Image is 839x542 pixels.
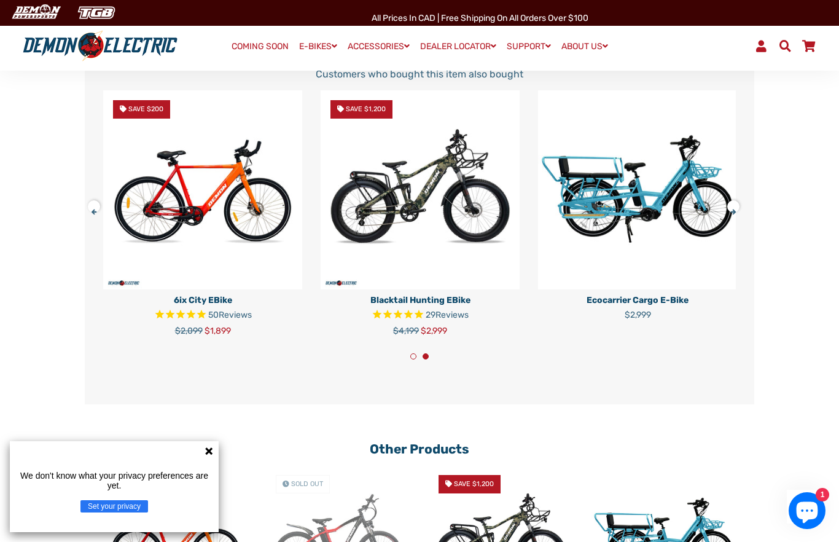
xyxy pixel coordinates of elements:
span: Rated 4.8 out of 5 stars 50 reviews [103,308,302,323]
button: 1 of 2 [410,353,416,359]
img: Demon Electric logo [18,30,182,62]
p: Ecocarrier Cargo E-Bike [538,294,737,307]
a: 6ix City eBike - Demon Electric Save $200 [103,90,302,289]
img: Ecocarrier Cargo E-Bike [538,90,737,289]
h2: Other Products [103,441,736,457]
a: DEALER LOCATOR [416,37,501,55]
button: 2 of 2 [423,353,429,359]
a: Blacktail Hunting eBike Rated 4.7 out of 5 stars 29 reviews $4,199 $2,999 [321,289,520,337]
span: 29 reviews [426,310,469,320]
span: $1,899 [205,326,231,336]
span: Reviews [435,310,469,320]
a: 6ix City eBike Rated 4.8 out of 5 stars 50 reviews $2,099 $1,899 [103,289,302,337]
p: We don't know what your privacy preferences are yet. [15,471,214,490]
p: 6ix City eBike [103,294,302,307]
a: Ecocarrier Cargo E-Bike $2,999 [538,289,737,321]
span: Sold Out [291,480,323,488]
img: 6ix City eBike - Demon Electric [103,90,302,289]
a: E-BIKES [295,37,341,55]
a: ACCESSORIES [343,37,414,55]
a: COMING SOON [227,38,293,55]
span: 50 reviews [208,310,252,320]
a: Blacktail Hunting eBike - Demon Electric Save $1,200 [321,90,520,289]
span: Reviews [219,310,252,320]
button: Set your privacy [80,500,148,513]
span: $2,999 [625,310,651,320]
span: Save $1,200 [346,105,386,113]
p: Blacktail Hunting eBike [321,294,520,307]
span: Save $200 [128,105,163,113]
inbox-online-store-chat: Shopify online store chat [785,492,829,532]
a: SUPPORT [502,37,555,55]
span: Save $1,200 [454,480,494,488]
span: All Prices in CAD | Free shipping on all orders over $100 [372,13,588,23]
span: $2,999 [421,326,447,336]
span: Rated 4.7 out of 5 stars 29 reviews [321,308,520,323]
span: $4,199 [393,326,419,336]
span: $2,099 [175,326,203,336]
img: TGB Canada [71,2,122,23]
a: ABOUT US [557,37,612,55]
img: Blacktail Hunting eBike - Demon Electric [321,90,520,289]
p: Customers who bought this item also bought [103,67,736,82]
img: Demon Electric [6,2,65,23]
